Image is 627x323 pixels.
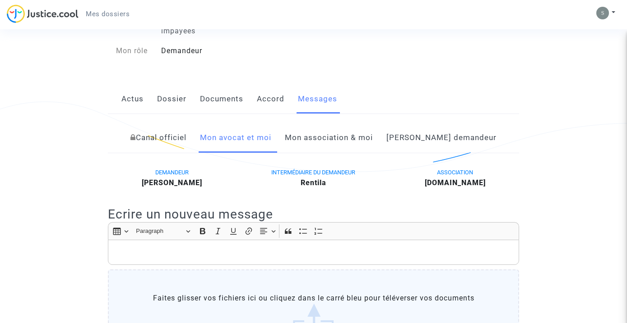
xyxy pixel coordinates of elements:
[437,169,473,176] span: ASSOCIATION
[157,84,186,114] a: Dossier
[154,45,314,56] div: Demandeur
[101,45,154,56] div: Mon rôle
[155,169,189,176] span: DEMANDEUR
[7,5,79,23] img: jc-logo.svg
[596,7,609,19] img: 6e7af4aba0fdf0f2650cbc0b7d321e92
[132,224,194,238] button: Paragraph
[136,226,183,237] span: Paragraph
[86,10,130,18] span: Mes dossiers
[285,123,373,153] a: Mon association & moi
[425,178,486,187] b: [DOMAIN_NAME]
[257,84,284,114] a: Accord
[108,240,519,265] div: Rich Text Editor, main
[200,84,243,114] a: Documents
[142,178,202,187] b: [PERSON_NAME]
[200,123,271,153] a: Mon avocat et moi
[271,169,355,176] span: INTERMÉDIAIRE DU DEMANDEUR
[298,84,337,114] a: Messages
[79,7,137,21] a: Mes dossiers
[108,206,519,222] h2: Ecrire un nouveau message
[130,123,186,153] a: Canal officiel
[121,84,144,114] a: Actus
[108,222,519,240] div: Editor toolbar
[301,178,326,187] b: Rentila
[386,123,497,153] a: [PERSON_NAME] demandeur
